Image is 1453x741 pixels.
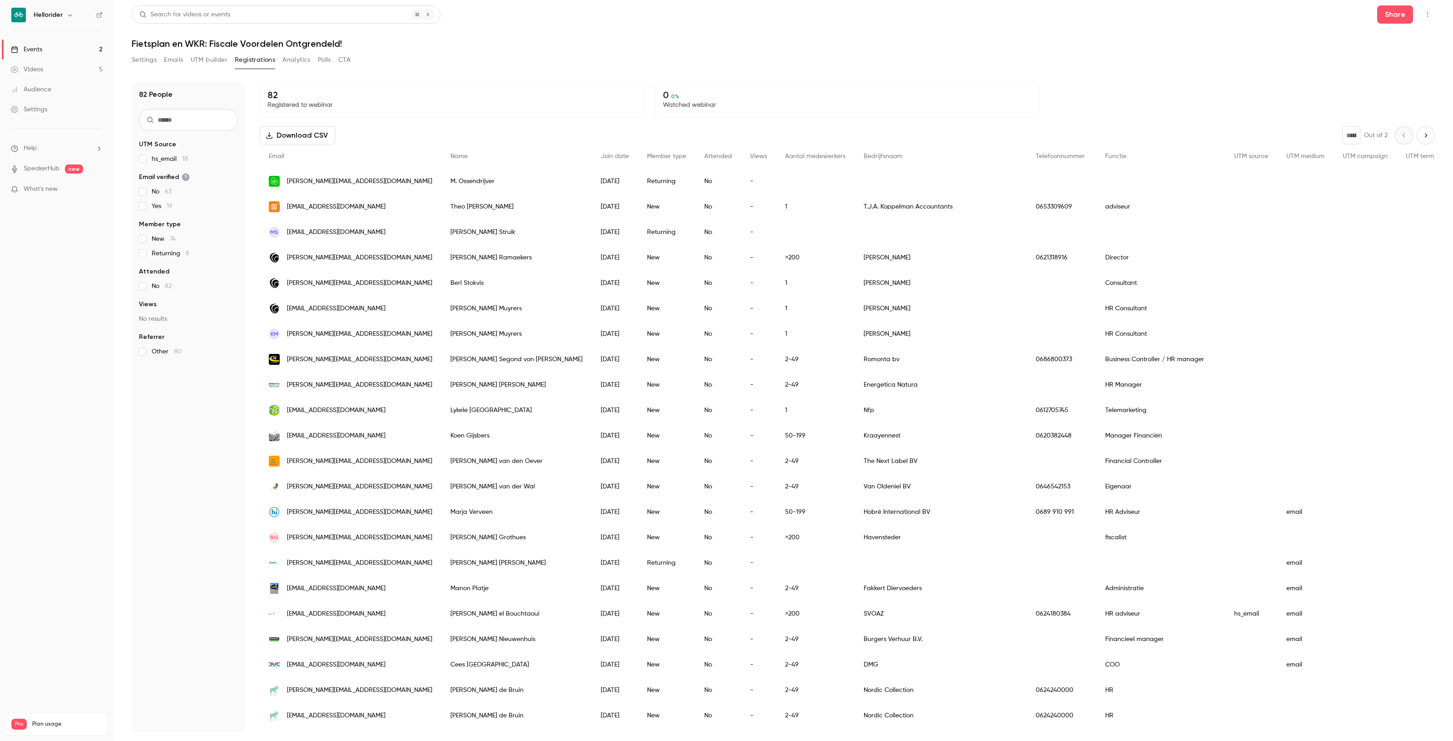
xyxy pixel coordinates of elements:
div: - [741,219,776,245]
img: upcmail.nl [269,201,280,212]
img: energeticanatura.com [269,379,280,390]
div: No [695,296,741,321]
div: HR adviseur [1096,601,1225,627]
span: UTM term [1406,153,1434,159]
div: Videos [11,65,43,74]
div: Nfp [855,398,1027,423]
span: [PERSON_NAME][EMAIL_ADDRESS][DOMAIN_NAME] [287,253,432,263]
div: [PERSON_NAME] [855,296,1027,321]
span: Name [450,153,468,159]
div: No [695,372,741,398]
div: [DATE] [592,270,638,296]
span: 82 [165,283,172,289]
button: Polls [318,53,331,67]
div: No [695,703,741,728]
div: - [741,576,776,601]
span: Email [269,153,284,159]
img: conijnmetaalbewerking.nl [269,557,280,568]
div: 1 [776,321,855,347]
div: [PERSON_NAME] el Bouchtaoui [441,601,592,627]
div: New [638,270,695,296]
h6: Hellorider [34,10,63,20]
button: Next page [1417,126,1435,144]
div: - [741,550,776,576]
div: Business Controller / HR manager [1096,347,1225,372]
div: [PERSON_NAME] Grothues [441,525,592,550]
span: 0 % [671,93,679,99]
h1: 82 People [139,89,173,100]
div: Nordic Collection [855,703,1027,728]
div: Financial Controller [1096,448,1225,474]
div: [PERSON_NAME] [855,321,1027,347]
div: - [741,499,776,525]
div: New [638,296,695,321]
span: 19 [167,203,173,209]
div: fiscalist [1096,525,1225,550]
span: Attended [704,153,732,159]
span: Bedrijfsnaam [864,153,903,159]
img: burgersverhuur.nl [269,634,280,645]
div: Berl Stokvis [441,270,592,296]
div: 0621318916 [1027,245,1096,270]
div: - [741,448,776,474]
p: 82 [267,90,637,100]
div: No [695,601,741,627]
span: New [152,234,176,244]
span: 18 [182,156,188,162]
img: vanoldeniel.eu [269,481,280,492]
div: [DATE] [592,321,638,347]
div: Havensteder [855,525,1027,550]
div: 0646542153 [1027,474,1096,499]
div: HR Manager [1096,372,1225,398]
div: No [695,499,741,525]
div: [DATE] [592,677,638,703]
div: >200 [776,245,855,270]
div: [DATE] [592,601,638,627]
div: [PERSON_NAME] Nieuwenhuis [441,627,592,652]
div: New [638,398,695,423]
span: [EMAIL_ADDRESS][DOMAIN_NAME] [287,406,385,415]
span: No [152,187,172,196]
div: No [695,448,741,474]
div: [PERSON_NAME] de Bruin [441,677,592,703]
div: Burgers Verhuur B.V. [855,627,1027,652]
div: - [741,474,776,499]
div: Manon Platje [441,576,592,601]
span: Functie [1105,153,1127,159]
div: No [695,398,741,423]
img: Hellorider [11,8,26,22]
div: [DATE] [592,448,638,474]
div: [PERSON_NAME] van den Oever [441,448,592,474]
div: 2-49 [776,627,855,652]
div: [PERSON_NAME] Ramaekers [441,245,592,270]
span: UTM source [1234,153,1268,159]
button: Registrations [235,53,275,67]
div: [DATE] [592,194,638,219]
span: [PERSON_NAME][EMAIL_ADDRESS][DOMAIN_NAME] [287,380,432,390]
div: Returning [638,550,695,576]
div: email [1277,652,1334,677]
div: No [695,677,741,703]
div: [PERSON_NAME] van der Wal [441,474,592,499]
span: [EMAIL_ADDRESS][DOMAIN_NAME] [287,431,385,441]
div: - [741,194,776,219]
span: [EMAIL_ADDRESS][DOMAIN_NAME] [287,711,385,721]
span: [EMAIL_ADDRESS][DOMAIN_NAME] [287,660,385,670]
div: 0686800373 [1027,347,1096,372]
img: telfort.nl [269,176,280,187]
div: [DATE] [592,550,638,576]
div: HR Adviseur [1096,499,1225,525]
span: 8 [186,250,189,257]
div: 2-49 [776,372,855,398]
span: Pro [11,719,27,730]
span: [EMAIL_ADDRESS][DOMAIN_NAME] [287,609,385,619]
div: SVOAZ [855,601,1027,627]
span: [PERSON_NAME][EMAIL_ADDRESS][DOMAIN_NAME] [287,558,432,568]
div: [PERSON_NAME] [PERSON_NAME] [441,372,592,398]
img: fakkert.nl [269,583,280,594]
span: [PERSON_NAME][EMAIL_ADDRESS][DOMAIN_NAME] [287,329,432,339]
div: No [695,194,741,219]
div: Administratie [1096,576,1225,601]
div: - [741,372,776,398]
div: Search for videos or events [139,10,230,20]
